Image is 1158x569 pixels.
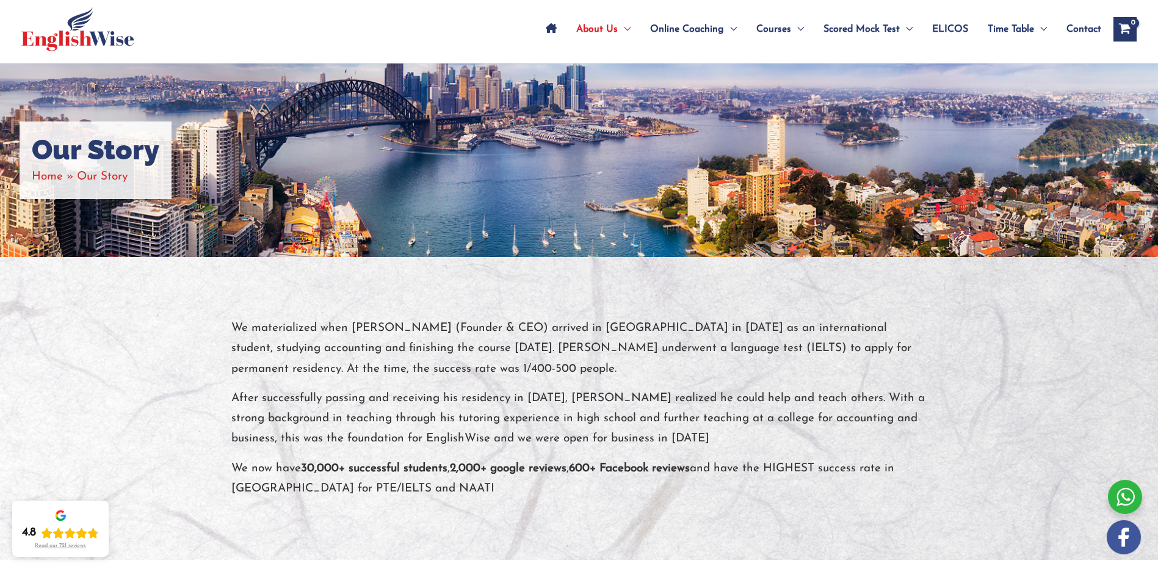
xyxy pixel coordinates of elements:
span: Menu Toggle [1034,8,1047,51]
span: Courses [756,8,791,51]
img: cropped-ew-logo [21,7,134,51]
a: Contact [1057,8,1101,51]
span: Online Coaching [650,8,724,51]
a: Time TableMenu Toggle [978,8,1057,51]
a: Home [32,171,63,183]
a: View Shopping Cart, empty [1113,17,1137,42]
strong: 2,000+ google reviews [450,463,566,474]
span: Our Story [77,171,128,183]
a: ELICOS [922,8,978,51]
p: After successfully passing and receiving his residency in [DATE], [PERSON_NAME] realized he could... [231,388,927,449]
span: Menu Toggle [618,8,631,51]
h1: Our Story [32,134,159,167]
a: About UsMenu Toggle [566,8,640,51]
span: Menu Toggle [900,8,913,51]
img: white-facebook.png [1107,520,1141,554]
span: About Us [576,8,618,51]
a: Scored Mock TestMenu Toggle [814,8,922,51]
span: Menu Toggle [724,8,737,51]
strong: 30,000+ successful students [301,463,447,474]
p: We now have , , and have the HIGHEST success rate in [GEOGRAPHIC_DATA] for PTE/IELTS and NAATI [231,458,927,499]
span: Contact [1066,8,1101,51]
div: Rating: 4.8 out of 5 [22,526,99,540]
strong: 600+ Facebook reviews [569,463,690,474]
span: Menu Toggle [791,8,804,51]
div: 4.8 [22,526,36,540]
nav: Site Navigation: Main Menu [536,8,1101,51]
p: We materialized when [PERSON_NAME] (Founder & CEO) arrived in [GEOGRAPHIC_DATA] in [DATE] as an i... [231,318,927,379]
a: CoursesMenu Toggle [747,8,814,51]
div: Read our 721 reviews [35,543,86,549]
span: Time Table [988,8,1034,51]
a: Online CoachingMenu Toggle [640,8,747,51]
span: Scored Mock Test [823,8,900,51]
span: ELICOS [932,8,968,51]
nav: Breadcrumbs [32,167,159,187]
